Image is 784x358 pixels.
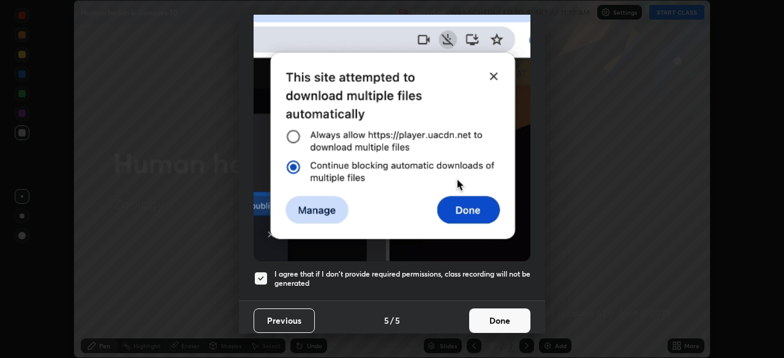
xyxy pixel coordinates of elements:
h5: I agree that if I don't provide required permissions, class recording will not be generated [274,269,530,288]
button: Done [469,308,530,333]
h4: 5 [395,314,400,327]
button: Previous [254,308,315,333]
h4: 5 [384,314,389,327]
h4: / [390,314,394,327]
